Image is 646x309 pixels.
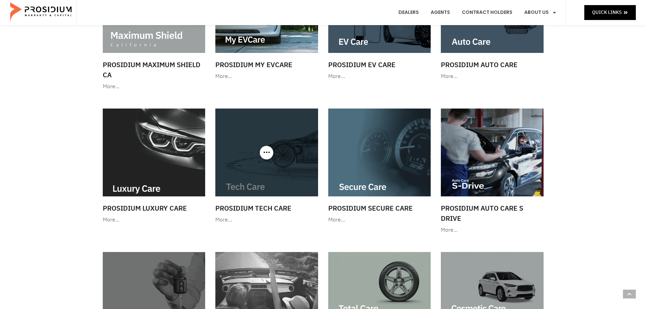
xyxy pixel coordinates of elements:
div: More… [328,72,431,81]
a: Prosidium Auto Care S Drive More… [437,105,547,238]
div: More… [328,215,431,225]
div: More… [215,215,318,225]
span: Quick Links [592,8,622,17]
h3: Prosidium EV Care [328,60,431,70]
h3: Prosidium My EVCare [215,60,318,70]
a: Quick Links [584,5,636,20]
div: More… [103,82,205,92]
h3: Prosidium Tech Care [215,203,318,213]
div: More… [441,225,544,235]
h3: Prosidium Auto Care S Drive [441,203,544,224]
a: Prosidium Tech Care More… [212,105,321,228]
h3: Prosidium Luxury Care [103,203,205,213]
div: More… [441,72,544,81]
h3: Prosidium Maximum Shield CA [103,60,205,80]
a: Prosidium Luxury Care More… [99,105,209,228]
h3: Prosidium Secure Care [328,203,431,213]
div: More… [215,72,318,81]
div: More… [103,215,205,225]
h3: Prosidium Auto Care [441,60,544,70]
a: Prosidium Secure Care More… [325,105,434,228]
